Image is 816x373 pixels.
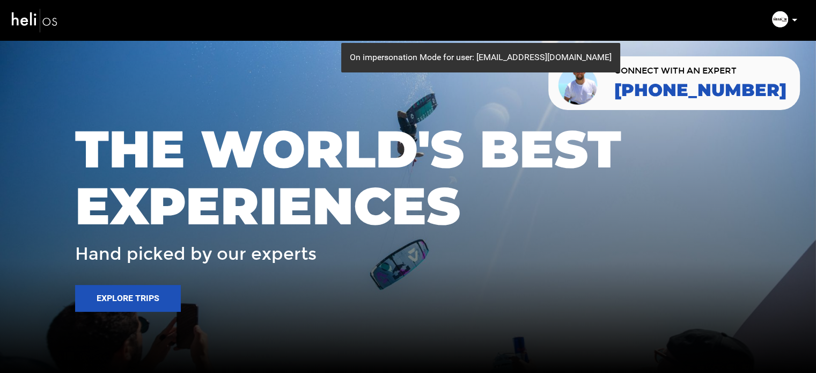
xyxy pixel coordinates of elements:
span: Hand picked by our experts [75,245,317,264]
span: THE WORLD'S BEST EXPERIENCES [75,121,741,234]
img: ca85011ca00ce0453e4291a19d540551.png [772,11,788,27]
img: contact our team [556,61,601,106]
div: On impersonation Mode for user: [EMAIL_ADDRESS][DOMAIN_NAME] [341,43,620,72]
button: Explore Trips [75,285,181,312]
span: CONNECT WITH AN EXPERT [614,67,786,75]
a: [PHONE_NUMBER] [614,81,786,100]
img: heli-logo [11,6,59,34]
